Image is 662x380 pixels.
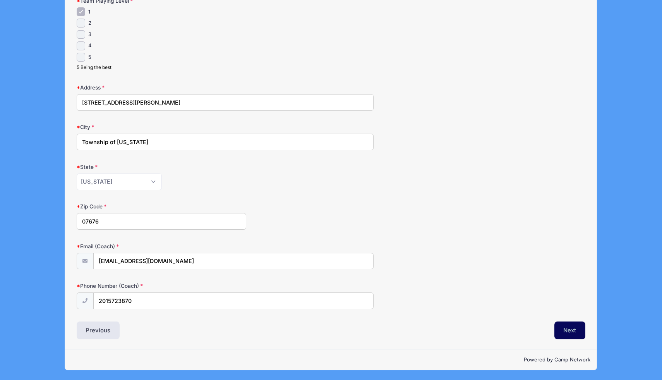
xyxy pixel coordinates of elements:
[77,84,246,91] label: Address
[93,292,374,309] input: (xxx) xxx-xxxx
[88,31,91,38] label: 3
[77,282,246,290] label: Phone Number (Coach)
[77,64,374,71] div: 5 Being the best
[77,203,246,210] label: Zip Code
[93,253,374,270] input: email@email.com
[77,242,246,250] label: Email (Coach)
[554,322,586,339] button: Next
[77,322,120,339] button: Previous
[88,19,91,27] label: 2
[88,53,91,61] label: 5
[77,123,246,131] label: City
[88,42,91,50] label: 4
[88,8,90,16] label: 1
[72,356,591,364] p: Powered by Camp Network
[77,163,246,171] label: State
[77,213,246,230] input: xxxxx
